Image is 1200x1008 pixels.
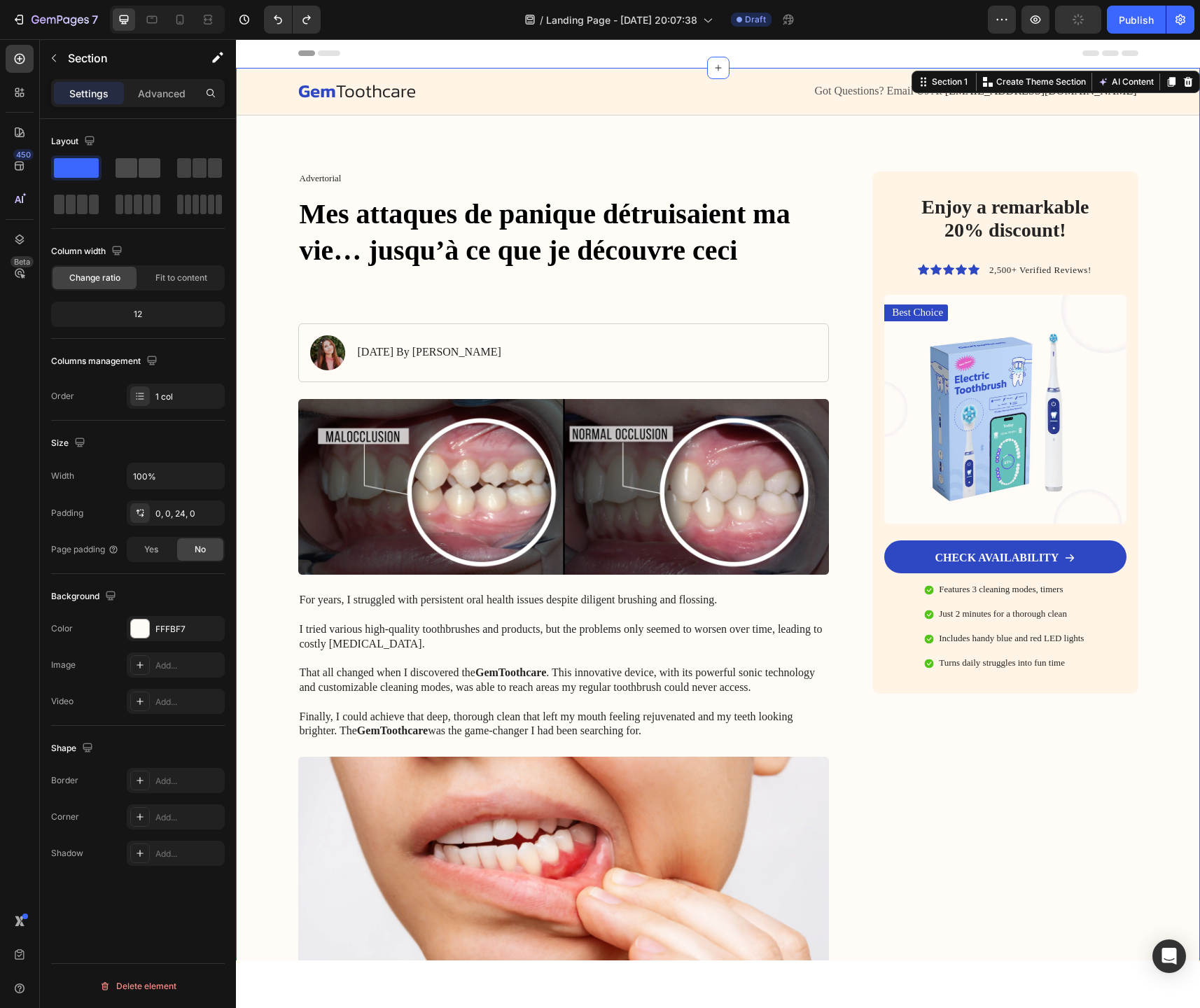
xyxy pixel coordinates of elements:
p: Advanced [138,86,186,101]
div: Background [51,587,119,606]
img: gempages_432750572815254551-7bf9e89b-4579-4473-9272-fb5c458f7165.webp [62,360,594,536]
h2: Enjoy a remarkable 20% discount! [660,155,879,204]
div: Add... [155,811,221,824]
img: gempages_432750572815254551-1bcff031-bad7-4e3c-939a-428009439c31.webp [62,717,594,986]
div: FFFBF7 [155,623,221,636]
img: gempages_432750572815254551-5bd19a03-1671-4143-86b7-bde027ed01d1.webp [74,296,109,331]
div: 450 [13,149,34,160]
div: Size [51,434,88,453]
div: Delete element [99,978,176,995]
p: Advertorial [64,134,592,146]
span: Landing Page - [DATE] 20:07:38 [546,13,697,27]
p: Best Choice [656,267,707,281]
div: Width [51,470,74,482]
div: 0, 0, 24, 0 [155,507,221,520]
button: AI Content [859,34,921,51]
a: CHECK AVAILABILITY [648,501,890,535]
h1: Rich Text Editor. Editing area: main [62,155,594,267]
p: Just 2 minutes for a thorough clean [703,569,848,581]
div: Color [51,622,73,635]
div: Add... [155,696,221,708]
strong: GemToothcare [239,627,310,639]
div: Columns management [51,352,160,371]
p: Settings [69,86,109,101]
iframe: Design area [236,39,1200,960]
p: For years, I struggled with persistent oral health issues despite diligent brushing and flossing.... [64,554,592,699]
span: Draft [745,13,766,26]
div: Border [51,774,78,787]
div: Add... [155,775,221,787]
p: Mes attaques de panique détruisaient ma vie… jusqu’à ce que je découvre ceci [64,157,592,266]
div: Beta [11,256,34,267]
div: Undo/Redo [264,6,321,34]
button: 7 [6,6,104,34]
span: 2,500+ Verified Reviews! [753,225,856,236]
span: Got Questions? Email Us At [579,45,706,57]
p: Includes handy blue and red LED lights [703,594,848,605]
div: 1 col [155,391,221,403]
span: Yes [144,543,158,556]
div: Layout [51,132,98,151]
div: Publish [1119,13,1154,27]
p: Features 3 cleaning modes, timers [703,545,848,556]
span: / [540,13,543,27]
span: No [195,543,206,556]
img: gempages_432750572815254551-0d7e7525-506e-417f-9cca-36dbc4333d8d.webp [648,255,890,484]
div: Open Intercom Messenger [1152,939,1186,973]
p: 7 [92,11,98,28]
div: Video [51,695,74,708]
span: Fit to content [155,272,207,284]
strong: GemToothcare [121,685,192,697]
div: Shape [51,739,96,758]
div: Page padding [51,543,119,556]
p: Create Theme Section [760,36,850,49]
div: Section 1 [693,36,734,49]
p: [DATE] By [PERSON_NAME] [122,306,265,321]
div: Column width [51,242,125,261]
div: 12 [54,304,222,324]
span: Change ratio [69,272,120,284]
div: Corner [51,811,79,823]
p: Section [68,50,183,66]
div: Order [51,390,74,402]
div: Shadow [51,847,83,860]
input: Auto [127,463,224,489]
p: Turns daily struggles into fun time [703,618,848,630]
p: CHECK AVAILABILITY [699,512,823,526]
div: Add... [155,848,221,860]
div: Add... [155,659,221,672]
button: Delete element [51,975,225,997]
div: Image [51,659,76,671]
div: Padding [51,507,83,519]
button: Publish [1107,6,1166,34]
